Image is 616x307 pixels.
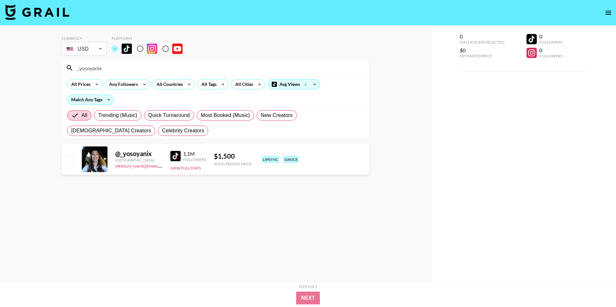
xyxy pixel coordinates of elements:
div: @ _yosoyanix [115,150,163,158]
div: 0 [460,33,504,40]
button: Next [296,292,320,304]
img: TikTok [170,151,181,161]
div: All Cities [231,79,254,89]
span: Trending (Music) [98,112,137,119]
div: Any Followers [105,79,139,89]
img: TikTok [122,44,132,54]
div: Estimated Price [460,54,504,58]
div: Song Promo Price [214,162,252,166]
div: dance [283,156,299,163]
div: Match Any Tags [67,95,114,104]
a: [PERSON_NAME][EMAIL_ADDRESS][DOMAIN_NAME] [115,162,210,169]
div: $ 1,500 [214,152,252,160]
span: [DEMOGRAPHIC_DATA] Creators [71,127,151,135]
div: lipsync [261,156,279,163]
img: Grail Talent [5,4,69,20]
div: Influencers Selected [460,40,504,45]
input: Search by User Name [73,63,365,73]
div: Followers [539,40,562,45]
span: New Creators [261,112,293,119]
div: 1.1M [183,151,206,157]
div: Platform [112,36,188,41]
div: Avg Views [268,79,320,89]
div: Currency [62,36,107,41]
img: Instagram [147,44,157,54]
span: All [81,112,87,119]
div: USD [63,43,105,54]
div: All Prices [67,79,92,89]
button: View Full Stats [170,166,201,170]
img: YouTube [172,44,183,54]
span: Celebrity Creators [162,127,204,135]
div: 0 [539,33,562,40]
span: Quick Turnaround [148,112,190,119]
div: All Countries [153,79,184,89]
button: open drawer [602,6,615,19]
div: All Tags [198,79,218,89]
div: Followers [183,157,206,162]
div: 0 [539,47,562,54]
div: $0 [460,47,504,54]
div: Step 1 of 2 [299,284,317,289]
span: Most Booked (Music) [201,112,250,119]
div: [GEOGRAPHIC_DATA] [115,158,163,162]
div: Followers [539,54,562,58]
